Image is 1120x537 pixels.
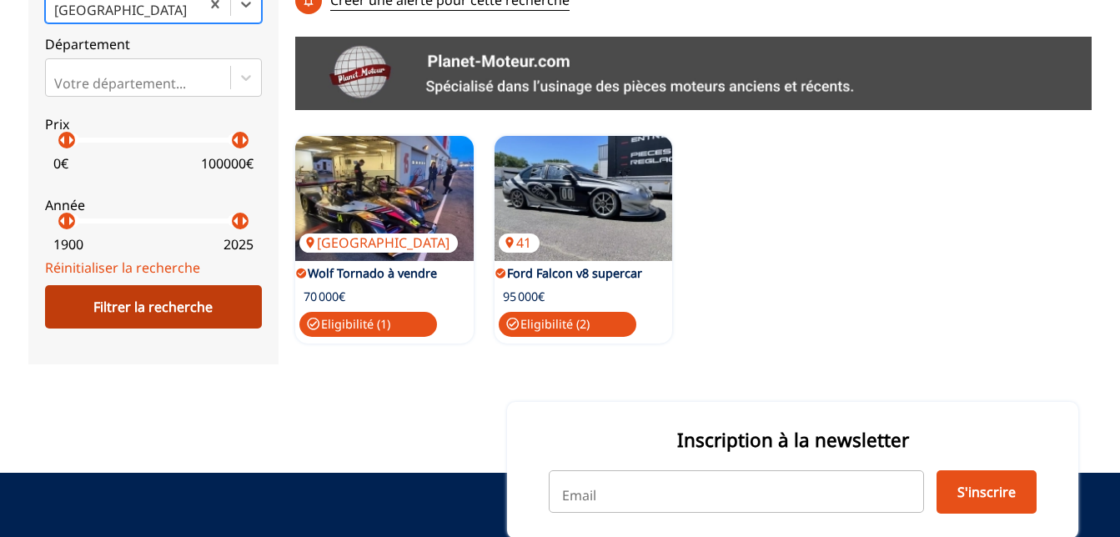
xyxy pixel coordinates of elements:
p: 1900 [53,235,83,253]
input: Email [549,470,924,512]
p: arrow_left [226,211,246,231]
a: Wolf Tornado à vendre [308,265,437,281]
p: 2025 [223,235,254,253]
a: Wolf Tornado à vendre[GEOGRAPHIC_DATA] [295,136,474,261]
p: Année [45,196,262,214]
div: Filtrer la recherche [45,285,262,329]
p: arrow_right [61,130,81,150]
img: Wolf Tornado à vendre [295,136,474,261]
p: Eligibilité ( 2 ) [499,312,637,337]
span: check_circle [505,317,520,332]
a: Réinitialiser la recherche [45,258,200,277]
a: Ford Falcon v8 supercar [507,265,642,281]
p: 41 [499,233,540,252]
span: check_circle [306,317,321,332]
p: Inscription à la newsletter [549,427,1037,453]
p: arrow_right [234,130,254,150]
p: arrow_left [53,211,73,231]
p: Prix [45,115,262,133]
img: Ford Falcon v8 supercar [495,136,673,261]
a: Ford Falcon v8 supercar41 [495,136,673,261]
p: [GEOGRAPHIC_DATA] [299,233,458,252]
p: 95 000€ [503,289,545,305]
p: arrow_right [61,211,81,231]
p: Eligibilité ( 1 ) [299,312,438,337]
button: S'inscrire [937,470,1037,514]
p: 0 € [53,154,68,173]
p: arrow_right [234,211,254,231]
p: arrow_left [226,130,246,150]
p: 70 000€ [304,289,345,305]
p: Département [45,35,262,53]
input: Votre département... [54,76,58,91]
p: 100000 € [201,154,254,173]
p: arrow_left [53,130,73,150]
